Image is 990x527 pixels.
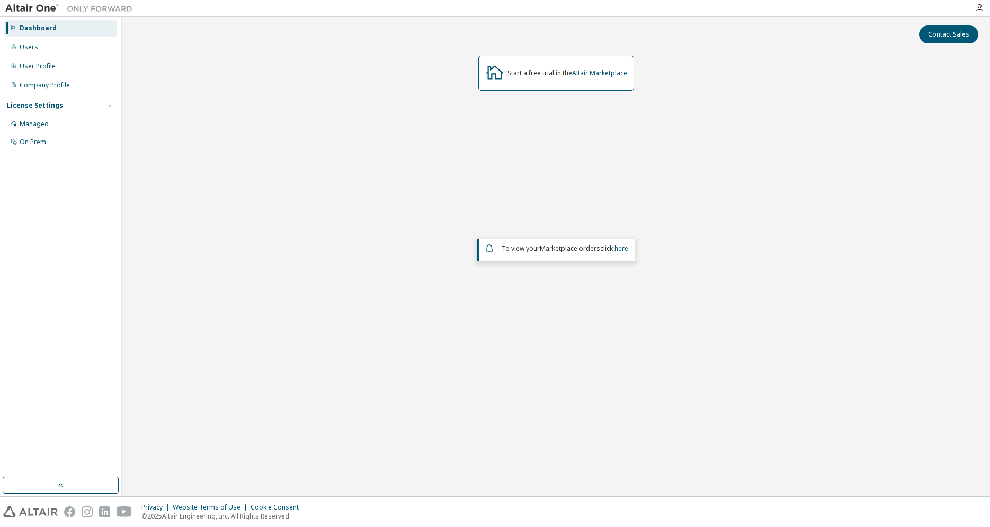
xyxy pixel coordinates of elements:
[20,81,70,90] div: Company Profile
[251,503,305,512] div: Cookie Consent
[614,244,628,253] a: here
[82,506,93,517] img: instagram.svg
[540,244,600,253] em: Marketplace orders
[572,68,627,77] a: Altair Marketplace
[117,506,132,517] img: youtube.svg
[20,120,49,128] div: Managed
[919,25,978,43] button: Contact Sales
[20,62,56,71] div: User Profile
[64,506,75,517] img: facebook.svg
[507,69,627,77] div: Start a free trial in the
[3,506,58,517] img: altair_logo.svg
[20,43,38,51] div: Users
[20,138,46,146] div: On Prem
[20,24,57,32] div: Dashboard
[5,3,138,14] img: Altair One
[502,244,628,253] span: To view your click
[7,101,63,110] div: License Settings
[141,512,305,521] p: © 2025 Altair Engineering, Inc. All Rights Reserved.
[173,503,251,512] div: Website Terms of Use
[99,506,110,517] img: linkedin.svg
[141,503,173,512] div: Privacy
